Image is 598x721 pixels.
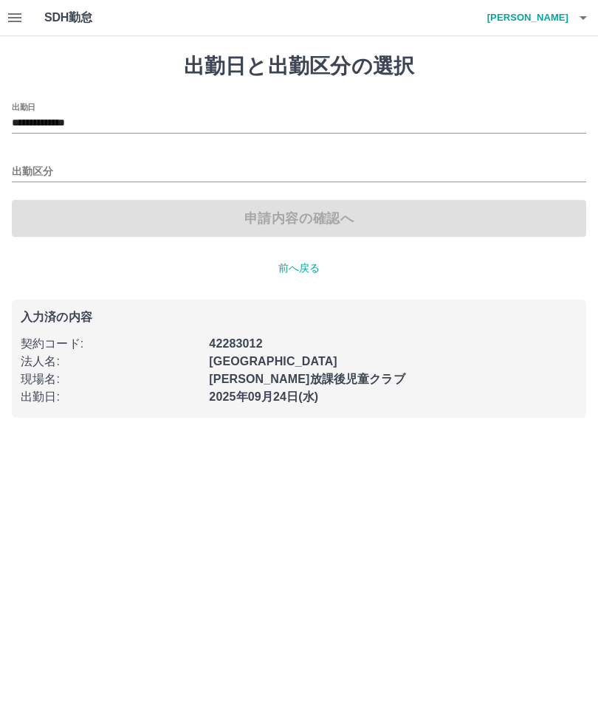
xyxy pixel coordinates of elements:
label: 出勤日 [12,101,35,112]
p: 出勤日 : [21,388,200,406]
p: 契約コード : [21,335,200,353]
b: [GEOGRAPHIC_DATA] [209,355,337,368]
b: 2025年09月24日(水) [209,390,318,403]
b: [PERSON_NAME]放課後児童クラブ [209,373,405,385]
p: 現場名 : [21,370,200,388]
p: 法人名 : [21,353,200,370]
p: 前へ戻る [12,261,586,276]
p: 入力済の内容 [21,311,577,323]
b: 42283012 [209,337,262,350]
h1: 出勤日と出勤区分の選択 [12,54,586,79]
